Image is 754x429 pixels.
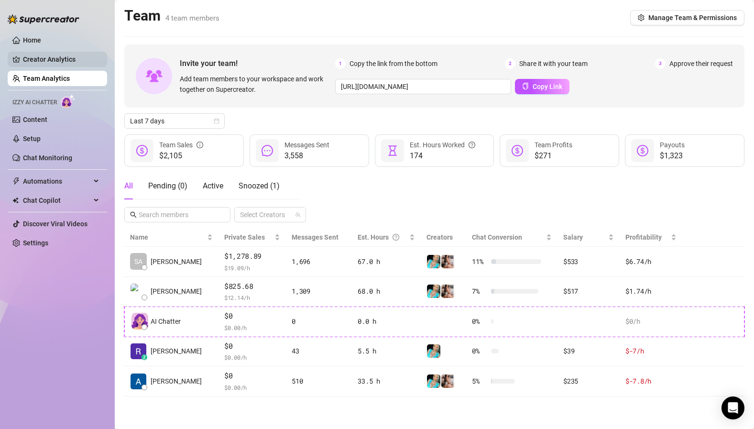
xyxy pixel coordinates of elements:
span: team [295,212,301,218]
div: $-7 /h [625,346,677,356]
th: Creators [421,228,466,247]
span: [PERSON_NAME] [151,286,202,297]
a: Setup [23,135,41,143]
span: dollar-circle [512,145,523,156]
a: Home [23,36,41,44]
span: Name [130,232,205,242]
span: $0 [224,341,280,352]
span: thunderbolt [12,177,20,185]
div: $533 [563,256,614,267]
div: Open Intercom Messenger [721,396,744,419]
div: 0 [292,316,346,327]
span: Private Sales [224,233,265,241]
div: Est. Hours Worked [410,140,475,150]
span: [PERSON_NAME] [151,376,202,386]
span: 0 % [472,316,487,327]
div: $39 [563,346,614,356]
span: [PERSON_NAME] [151,256,202,267]
button: Manage Team & Permissions [630,10,744,25]
span: $2,105 [159,150,203,162]
span: 3,558 [284,150,329,162]
div: 510 [292,376,346,386]
span: Chat Conversion [472,233,522,241]
span: 2 [505,58,515,69]
div: 43 [292,346,346,356]
span: Izzy AI Chatter [12,98,57,107]
span: question-circle [469,140,475,150]
div: Est. Hours [358,232,407,242]
span: Salary [563,233,583,241]
span: Automations [23,174,91,189]
input: Search members [139,209,217,220]
span: SA [134,256,142,267]
div: 68.0 h [358,286,415,297]
span: $271 [535,150,572,162]
span: $ 0.00 /h [224,323,280,332]
div: 67.0 h [358,256,415,267]
span: Approve their request [669,58,733,69]
span: $0 [224,310,280,322]
div: 0.0 h [358,316,415,327]
span: Messages Sent [284,141,329,149]
div: 1,309 [292,286,346,297]
span: dollar-circle [136,145,148,156]
span: AI Chatter [151,316,181,327]
div: $6.74 /h [625,256,677,267]
span: 7 % [472,286,487,297]
div: 33.5 h [358,376,415,386]
img: Emily [427,344,440,358]
span: $ 0.00 /h [224,383,280,392]
a: Discover Viral Videos [23,220,87,228]
a: Content [23,116,47,123]
div: All [124,180,133,192]
img: izzy-ai-chatter-avatar-DDCN_rTZ.svg [131,313,148,330]
span: copy [522,83,529,89]
span: question-circle [393,232,399,242]
span: 0 % [472,346,487,356]
span: calendar [214,118,219,124]
span: info-circle [197,140,203,150]
span: Messages Sent [292,233,339,241]
div: $-7.8 /h [625,376,677,386]
img: Emily [427,374,440,388]
span: $1,323 [660,150,685,162]
span: Share it with your team [519,58,588,69]
a: Team Analytics [23,75,70,82]
img: Mishamai [441,374,455,388]
span: $ 0.00 /h [224,352,280,362]
span: Copy Link [533,83,562,90]
img: Andrea Lozano [131,284,146,299]
span: Copy the link from the bottom [350,58,437,69]
img: logo-BBDzfeDw.svg [8,14,79,24]
img: Emily [427,285,440,298]
img: Mishamai [441,255,455,268]
span: Profitability [625,233,662,241]
span: 5 % [472,376,487,386]
div: Team Sales [159,140,203,150]
div: $1.74 /h [625,286,677,297]
span: Chat Copilot [23,193,91,208]
div: $0 /h [625,316,677,327]
span: setting [638,14,645,21]
a: Settings [23,239,48,247]
span: search [130,211,137,218]
button: Copy Link [515,79,569,94]
span: dollar-circle [637,145,648,156]
span: 11 % [472,256,487,267]
th: Name [124,228,219,247]
span: [PERSON_NAME] [151,346,202,356]
span: $825.68 [224,281,280,292]
img: Chat Copilot [12,197,19,204]
span: Last 7 days [130,114,219,128]
span: Invite your team! [180,57,335,69]
img: Mishamai [441,285,455,298]
a: Creator Analytics [23,52,99,67]
span: Manage Team & Permissions [648,14,737,22]
a: Chat Monitoring [23,154,72,162]
span: $ 12.14 /h [224,293,280,302]
span: $0 [224,370,280,382]
div: $517 [563,286,614,297]
span: Snoozed ( 1 ) [239,181,280,190]
div: 5.5 h [358,346,415,356]
span: 174 [410,150,475,162]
